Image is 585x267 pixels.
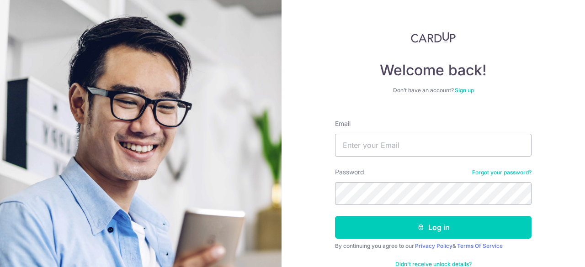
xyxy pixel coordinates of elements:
[472,169,532,176] a: Forgot your password?
[411,32,456,43] img: CardUp Logo
[335,168,364,177] label: Password
[335,119,351,128] label: Email
[455,87,474,94] a: Sign up
[335,134,532,157] input: Enter your Email
[335,216,532,239] button: Log in
[415,242,452,249] a: Privacy Policy
[335,242,532,250] div: By continuing you agree to our &
[457,242,503,249] a: Terms Of Service
[335,87,532,94] div: Don’t have an account?
[335,61,532,79] h4: Welcome back!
